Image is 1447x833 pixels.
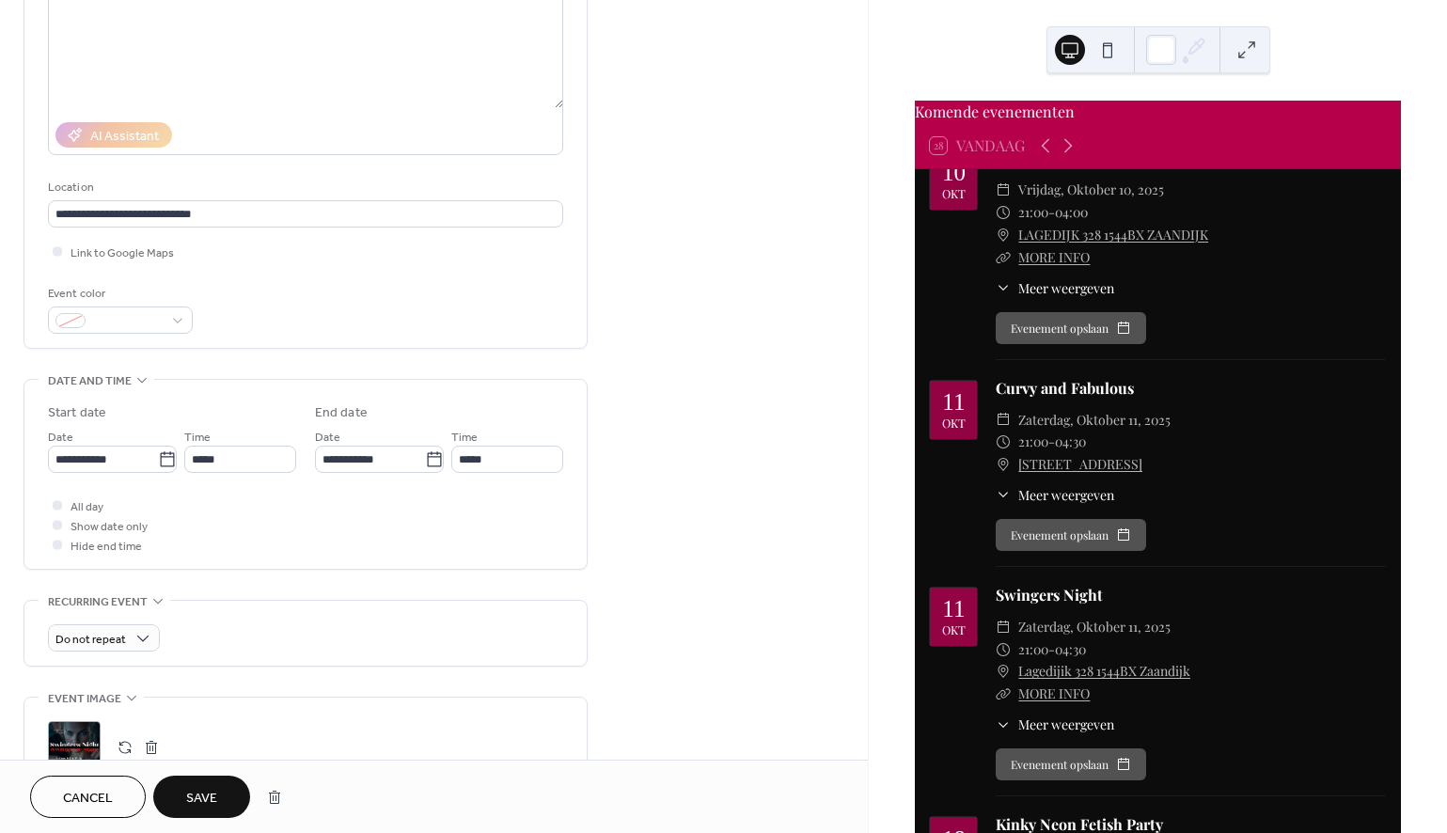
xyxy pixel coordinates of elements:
div: Event color [48,284,189,304]
span: Cancel [63,789,113,809]
span: vrijdag, oktober 10, 2025 [1018,179,1164,201]
button: Save [153,776,250,818]
button: ​Meer weergeven [996,715,1114,734]
div: ​ [996,616,1011,638]
a: LAGEDIJK 328 1544BX ZAANDIJK [1018,224,1208,246]
button: Evenement opslaan [996,519,1146,551]
div: ​ [996,179,1011,201]
div: 11 [942,390,965,414]
div: okt [942,624,966,637]
span: Meer weergeven [1018,485,1114,505]
span: All day [71,497,103,517]
div: ​ [996,715,1011,734]
span: zaterdag, oktober 11, 2025 [1018,616,1171,638]
span: Link to Google Maps [71,244,174,263]
span: - [1048,431,1055,453]
a: Lagedijik 328 1544BX Zaandijk [1018,660,1190,683]
div: ​ [996,683,1011,705]
div: ​ [996,431,1011,453]
span: Date [315,428,340,448]
div: End date [315,403,368,423]
a: Swingers Night [996,585,1103,605]
div: ​ [996,485,1011,505]
span: zaterdag, oktober 11, 2025 [1018,409,1171,432]
span: Date and time [48,371,132,391]
div: Curvy and Fabulous [996,377,1386,400]
span: Time [451,428,478,448]
span: Do not repeat [55,629,126,651]
span: 21:00 [1018,638,1048,661]
div: okt [942,417,966,430]
span: Meer weergeven [1018,715,1114,734]
div: Location [48,178,559,197]
a: MORE INFO [1018,248,1090,266]
div: 11 [942,597,965,621]
div: ​ [996,660,1011,683]
button: ​Meer weergeven [996,485,1114,505]
div: ​ [996,453,1011,476]
span: Recurring event [48,592,148,612]
span: - [1048,638,1055,661]
button: Evenement opslaan [996,312,1146,344]
div: Komende evenementen [915,101,1401,123]
div: ; [48,721,101,774]
span: Meer weergeven [1018,278,1114,298]
div: ​ [996,224,1011,246]
span: Save [186,789,217,809]
div: ​ [996,409,1011,432]
span: 04:00 [1055,201,1088,224]
span: Show date only [71,517,148,537]
button: Evenement opslaan [996,748,1146,780]
span: Hide end time [71,537,142,557]
button: ​Meer weergeven [996,278,1114,298]
a: MORE INFO [1018,684,1090,702]
span: 21:00 [1018,431,1048,453]
span: 21:00 [1018,201,1048,224]
button: Cancel [30,776,146,818]
span: Event image [48,689,121,709]
div: ​ [996,638,1011,661]
div: Start date [48,403,106,423]
div: ​ [996,201,1011,224]
span: 04:30 [1055,431,1086,453]
div: ​ [996,246,1011,269]
a: [STREET_ADDRESS] [1018,453,1142,476]
span: Date [48,428,73,448]
span: - [1048,201,1055,224]
div: ​ [996,278,1011,298]
span: Time [184,428,211,448]
span: 04:30 [1055,638,1086,661]
div: 10 [942,161,966,184]
div: okt [942,188,966,200]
